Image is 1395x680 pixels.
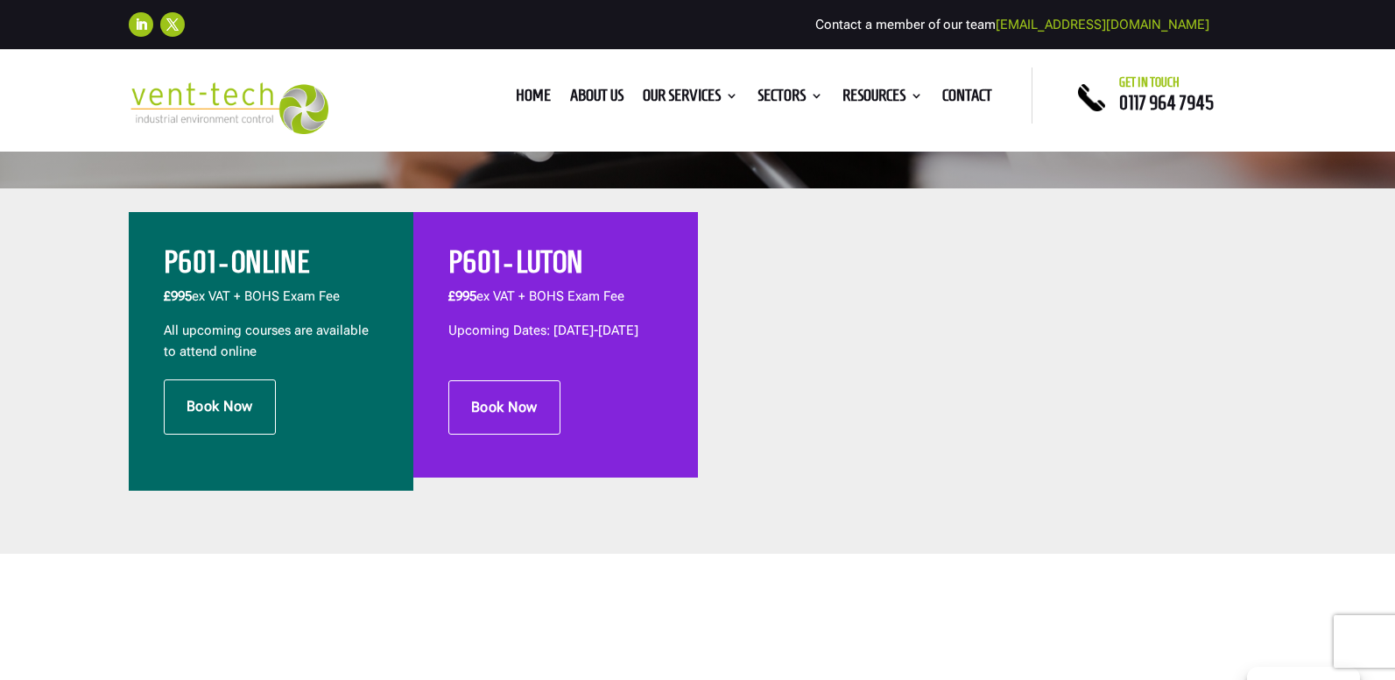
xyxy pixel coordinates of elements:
p: ex VAT + BOHS Exam Fee [448,287,663,321]
a: Home [516,89,551,109]
span: Get in touch [1119,75,1180,89]
a: Book Now [448,380,560,435]
span: All upcoming courses are available to attend online [164,322,369,359]
span: £995 [448,288,476,304]
a: Book Now [164,379,276,434]
a: Resources [842,89,923,109]
h2: P601 - LUTON [448,247,663,287]
p: ex VAT + BOHS Exam Fee [164,287,378,321]
a: 0117 964 7945 [1119,92,1214,113]
img: 2023-09-27T08_35_16.549ZVENT-TECH---Clear-background [129,82,329,134]
a: Follow on X [160,12,185,37]
a: Sectors [757,89,823,109]
a: [EMAIL_ADDRESS][DOMAIN_NAME] [996,17,1209,32]
a: Follow on LinkedIn [129,12,153,37]
span: Contact a member of our team [815,17,1209,32]
h2: P601 - ONLINE [164,247,378,287]
a: Contact [942,89,992,109]
p: Upcoming Dates: [DATE]-[DATE] [448,321,663,342]
a: About us [570,89,624,109]
b: £995 [164,288,192,304]
a: Our Services [643,89,738,109]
